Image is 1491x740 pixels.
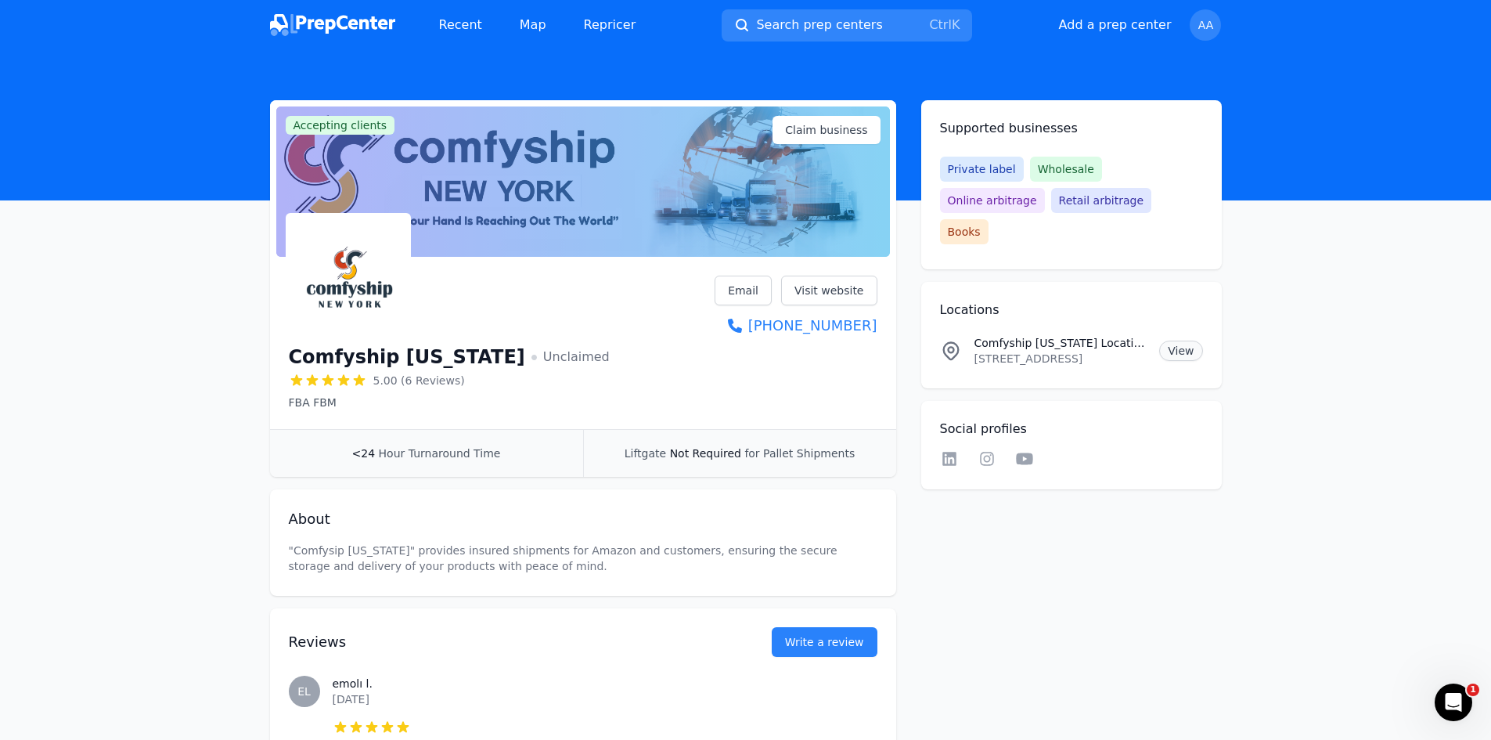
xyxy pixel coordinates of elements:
[289,395,610,410] p: FBA FBM
[772,627,877,657] button: Write a review
[756,16,882,34] span: Search prep centers
[289,216,408,335] img: Comfyship New York
[744,447,855,460] span: for Pallet Shipments
[1467,684,1479,696] span: 1
[940,301,1203,319] h2: Locations
[270,14,395,36] img: PrepCenter
[1190,9,1221,41] button: AA
[974,335,1147,351] p: Comfyship [US_STATE] Location
[427,9,495,41] a: Recent
[333,676,877,691] h3: emolı l.
[722,9,972,42] button: Search prep centersCtrlK
[715,276,772,305] a: Email
[1198,20,1214,31] span: AA
[819,122,867,138] span: business
[773,116,880,144] button: Claim business
[373,373,465,388] span: 5.00 (6 Reviews)
[289,543,877,574] p: "Comfysip [US_STATE]" provides insured shipments for Amazon and customers, ensuring the secure st...
[1059,16,1172,34] button: Add a prep center
[333,693,369,706] time: [DATE]
[352,447,376,460] span: <24
[974,351,1147,366] p: [STREET_ADDRESS]
[289,345,525,370] h1: Comfyship [US_STATE]
[297,686,311,697] span: EL
[571,9,649,41] a: Repricer
[940,219,989,244] span: Books
[289,508,877,530] h2: About
[507,9,559,41] a: Map
[929,17,951,32] kbd: Ctrl
[670,447,741,460] span: Not Required
[1051,188,1151,213] span: Retail arbitrage
[940,188,1045,213] span: Online arbitrage
[379,447,501,460] span: Hour Turnaround Time
[625,447,666,460] span: Liftgate
[531,348,610,366] span: Unclaimed
[940,119,1203,138] h2: Supported businesses
[1435,684,1472,721] iframe: Intercom live chat
[940,157,1024,182] span: Private label
[286,116,395,135] span: Accepting clients
[1159,341,1202,361] a: View
[952,17,960,32] kbd: K
[1030,157,1102,182] span: Wholesale
[940,420,1203,439] h2: Social profiles
[715,315,877,337] a: [PHONE_NUMBER]
[289,631,722,653] h2: Reviews
[785,122,867,138] span: Claim
[781,276,877,305] a: Visit website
